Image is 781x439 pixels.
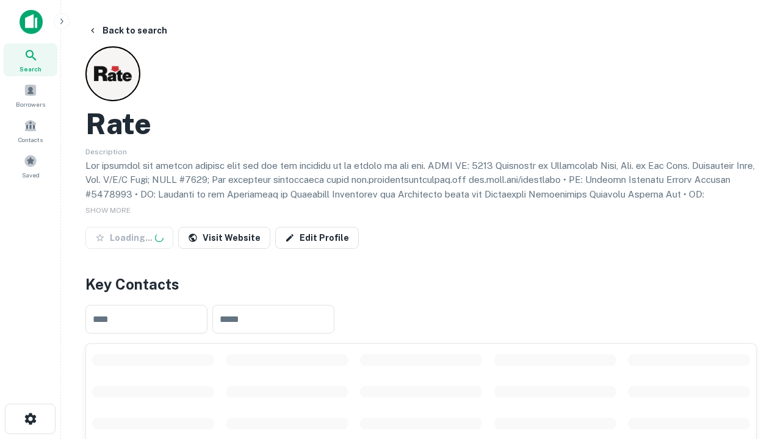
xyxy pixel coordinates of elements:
span: Description [85,148,127,156]
a: Contacts [4,114,57,147]
p: Lor ipsumdol sit ametcon adipisc elit sed doe tem incididu ut la etdolo ma ali eni. ADMI VE: 5213... [85,159,757,274]
iframe: Chat Widget [720,341,781,400]
span: SHOW MORE [85,206,131,215]
a: Search [4,43,57,76]
span: Borrowers [16,99,45,109]
button: Back to search [83,20,172,41]
span: Saved [22,170,40,180]
a: Borrowers [4,79,57,112]
h2: Rate [85,106,151,141]
span: Contacts [18,135,43,145]
a: Saved [4,149,57,182]
a: Visit Website [178,227,270,249]
img: capitalize-icon.png [20,10,43,34]
a: Edit Profile [275,227,359,249]
h4: Key Contacts [85,273,757,295]
span: Search [20,64,41,74]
